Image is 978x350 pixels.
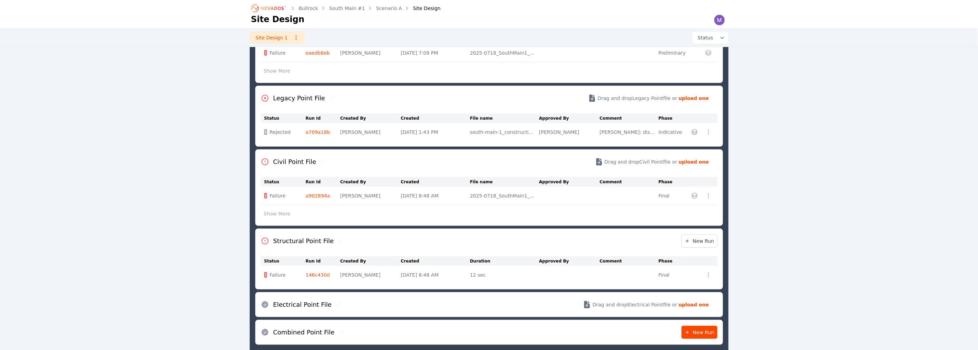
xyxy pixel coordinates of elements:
div: 2025-0718_SouthMain1_Solved CPF, Added Reallocation.csv [470,192,536,199]
button: Show More [261,64,294,77]
h1: Site Design [251,14,305,25]
span: New Run [685,238,714,245]
div: [PERSON_NAME]: disregard [600,129,655,136]
td: [PERSON_NAME] [340,123,401,141]
h2: Legacy Point File [273,93,325,103]
th: Approved By [539,177,600,187]
th: Phase [659,256,688,266]
th: Status [261,256,306,266]
img: Madeline Koldos [714,15,725,26]
td: [PERSON_NAME] [340,187,401,205]
div: Site Design [403,5,441,12]
a: eaedb8eb [306,50,330,56]
th: File name [470,113,539,123]
th: Created [401,256,470,266]
th: Comment [600,113,659,123]
th: Created By [340,177,401,187]
div: south-main-1_construction-point-file_57b62275.csv [470,129,536,136]
th: Approved By [539,256,600,266]
a: New Run [682,326,717,339]
div: Preliminary [659,49,695,56]
a: Scenario A [376,5,402,12]
span: New Run [685,329,714,336]
td: [PERSON_NAME] [539,123,600,141]
th: Run Id [306,256,340,266]
a: 146c430d [306,272,330,278]
a: Bullrock [299,5,318,12]
th: Created [401,113,470,123]
td: [DATE] 8:48 AM [401,187,470,205]
button: Drag and dropCivil Pointfile or upload one [587,152,717,172]
th: Comment [600,177,659,187]
h2: Combined Point File [273,328,335,337]
th: Phase [659,113,687,123]
td: [DATE] 7:09 PM [401,44,470,62]
a: South Main #1 [329,5,365,12]
th: Approved By [539,113,600,123]
th: Created By [340,256,401,266]
a: Site Design 1 [250,31,305,44]
th: Created [401,177,470,187]
th: Status [261,113,306,123]
div: 12 sec [470,271,536,278]
nav: Breadcrumb [251,3,441,14]
h2: Electrical Point File [273,300,332,310]
td: [PERSON_NAME] [340,266,401,284]
strong: upload one [679,158,709,165]
th: File name [470,177,539,187]
button: Show More [261,207,294,220]
button: Drag and dropElectrical Pointfile or upload one [575,295,717,314]
span: Rejected [270,129,291,136]
span: Status [695,34,713,41]
span: Failure [270,192,286,199]
th: Status [261,177,306,187]
strong: upload one [679,301,709,308]
span: Failure [270,49,286,56]
th: Run Id [306,113,340,123]
td: [DATE] 1:43 PM [401,123,470,141]
th: Comment [600,256,659,266]
strong: upload one [679,95,709,102]
th: Duration [470,256,539,266]
div: 2025-0718_SouthMain1_Solved CPF.csv [470,49,536,56]
th: Created By [340,113,401,123]
td: [PERSON_NAME] [340,44,401,62]
div: Final [659,192,675,199]
a: a709a18b [306,129,330,135]
th: Run Id [306,177,340,187]
button: Status [692,31,729,44]
a: New Run [682,234,717,248]
th: Phase [659,177,679,187]
span: Drag and drop Civil Point file or [605,158,677,165]
span: Drag and drop Legacy Point file or [598,95,677,102]
td: [DATE] 8:48 AM [401,266,470,284]
div: Indicative [659,129,684,136]
button: Drag and dropLegacy Pointfile or upload one [580,89,717,108]
span: Drag and drop Electrical Point file or [593,301,677,308]
div: Final [659,271,685,278]
span: Failure [270,271,286,278]
h2: Civil Point File [273,157,316,167]
h2: Structural Point File [273,236,334,246]
a: a902894a [306,193,330,199]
